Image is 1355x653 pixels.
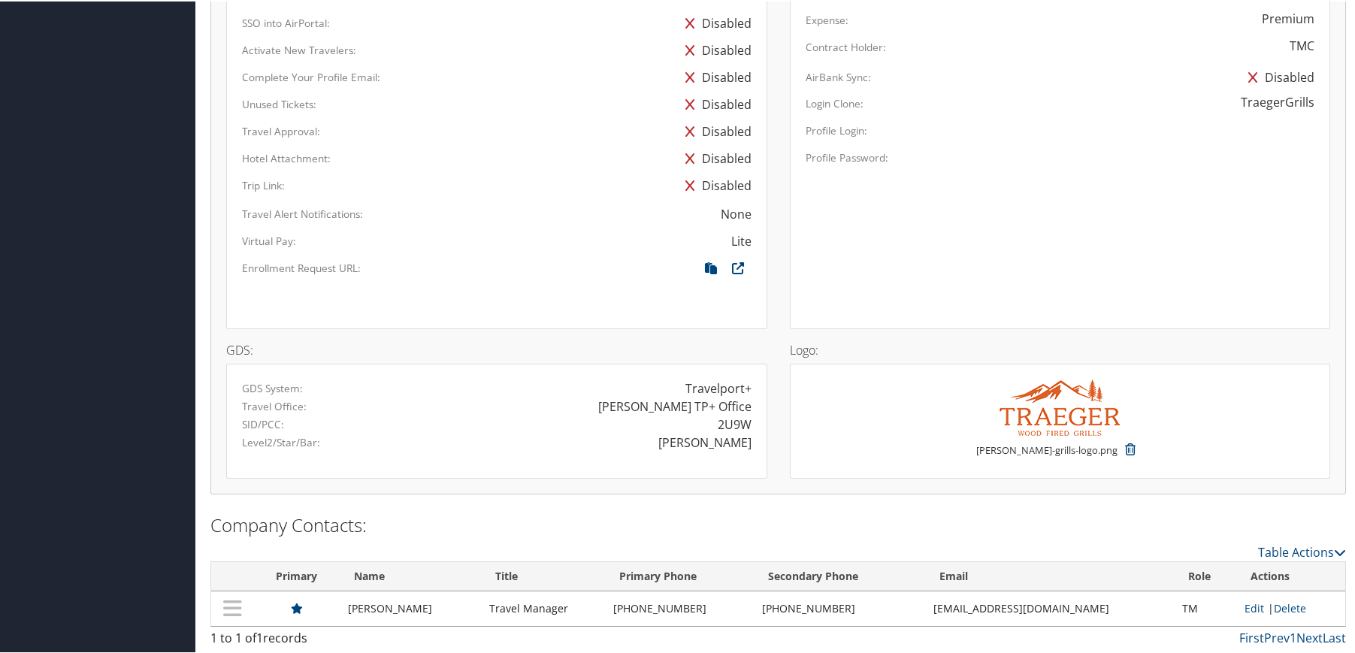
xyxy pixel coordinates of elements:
[242,122,320,138] label: Travel Approval:
[806,149,888,164] label: Profile Password:
[926,590,1175,624] td: [EMAIL_ADDRESS][DOMAIN_NAME]
[242,177,285,192] label: Trip Link:
[976,442,1118,470] small: [PERSON_NAME]-grills-logo.png
[806,68,871,83] label: AirBank Sync:
[210,511,1346,537] h2: Company Contacts:
[256,628,263,645] span: 1
[606,590,755,624] td: [PHONE_NUMBER]
[678,171,752,198] div: Disabled
[482,590,606,624] td: Travel Manager
[1237,561,1345,590] th: Actions
[482,561,606,590] th: Title
[242,434,320,449] label: Level2/Star/Bar:
[242,259,361,274] label: Enrollment Request URL:
[1245,600,1264,614] a: Edit
[721,204,752,222] div: None
[658,432,752,450] div: [PERSON_NAME]
[340,590,482,624] td: [PERSON_NAME]
[242,150,331,165] label: Hotel Attachment:
[1237,590,1345,624] td: |
[755,590,926,624] td: [PHONE_NUMBER]
[242,379,303,395] label: GDS System:
[731,231,752,249] div: Lite
[242,14,330,29] label: SSO into AirPortal:
[790,343,1331,355] h4: Logo:
[678,8,752,35] div: Disabled
[678,89,752,116] div: Disabled
[242,205,363,220] label: Travel Alert Notifications:
[1290,35,1314,53] div: TMC
[598,396,752,414] div: [PERSON_NAME] TP+ Office
[678,62,752,89] div: Disabled
[678,35,752,62] div: Disabled
[606,561,755,590] th: Primary Phone
[210,627,477,653] div: 1 to 1 of records
[1262,8,1314,26] div: Premium
[242,398,307,413] label: Travel Office:
[242,95,316,110] label: Unused Tickets:
[806,11,848,26] label: Expense:
[1175,590,1236,624] td: TM
[1296,628,1323,645] a: Next
[340,561,482,590] th: Name
[242,41,356,56] label: Activate New Travelers:
[678,144,752,171] div: Disabled
[1258,543,1346,559] a: Table Actions
[1239,628,1264,645] a: First
[678,116,752,144] div: Disabled
[1274,600,1306,614] a: Delete
[1264,628,1290,645] a: Prev
[685,378,752,396] div: Travelport+
[926,561,1175,590] th: Email
[1241,62,1314,89] div: Disabled
[253,561,340,590] th: Primary
[242,416,284,431] label: SID/PCC:
[1323,628,1346,645] a: Last
[1175,561,1236,590] th: Role
[806,122,867,137] label: Profile Login:
[226,343,767,355] h4: GDS:
[806,95,864,110] label: Login Clone:
[1290,628,1296,645] a: 1
[718,414,752,432] div: 2U9W
[1241,92,1314,110] div: TraegerGrills
[755,561,926,590] th: Secondary Phone
[242,232,296,247] label: Virtual Pay:
[806,38,886,53] label: Contract Holder:
[1000,378,1120,434] img: traeger-grills-logo.png
[242,68,380,83] label: Complete Your Profile Email:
